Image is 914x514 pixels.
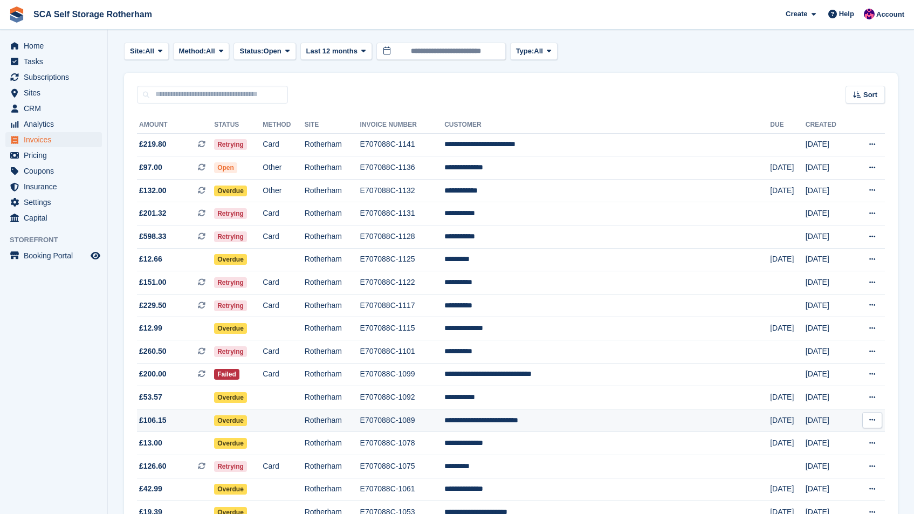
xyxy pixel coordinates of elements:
td: [DATE] [770,248,806,271]
td: Rotherham [305,409,360,432]
th: Created [806,116,851,134]
span: Booking Portal [24,248,88,263]
span: £106.15 [139,415,167,426]
span: All [145,46,154,57]
td: E707088C-1078 [360,432,445,455]
td: Card [263,455,304,478]
span: Status: [239,46,263,57]
td: E707088C-1141 [360,133,445,156]
span: Retrying [214,461,247,472]
th: Site [305,116,360,134]
td: Rotherham [305,294,360,317]
td: Rotherham [305,432,360,455]
span: £12.99 [139,323,162,334]
span: Tasks [24,54,88,69]
span: Analytics [24,116,88,132]
span: Storefront [10,235,107,245]
span: Overdue [214,392,247,403]
td: [DATE] [770,432,806,455]
td: E707088C-1092 [360,386,445,409]
td: [DATE] [806,225,851,249]
td: E707088C-1089 [360,409,445,432]
span: Overdue [214,186,247,196]
td: E707088C-1061 [360,478,445,501]
span: Capital [24,210,88,225]
span: Insurance [24,179,88,194]
span: Create [786,9,807,19]
td: Card [263,294,304,317]
span: Overdue [214,323,247,334]
td: Card [263,340,304,364]
td: E707088C-1132 [360,179,445,202]
td: E707088C-1122 [360,271,445,294]
td: Rotherham [305,248,360,271]
span: Retrying [214,139,247,150]
span: Retrying [214,346,247,357]
a: menu [5,85,102,100]
span: £97.00 [139,162,162,173]
span: Retrying [214,231,247,242]
td: [DATE] [806,294,851,317]
td: [DATE] [770,317,806,340]
td: [DATE] [806,409,851,432]
span: £200.00 [139,368,167,380]
td: [DATE] [770,478,806,501]
a: menu [5,179,102,194]
span: Help [839,9,854,19]
button: Last 12 months [300,43,372,60]
th: Invoice Number [360,116,445,134]
td: [DATE] [806,363,851,386]
span: £53.57 [139,392,162,403]
span: Settings [24,195,88,210]
a: menu [5,38,102,53]
a: menu [5,248,102,263]
span: Pricing [24,148,88,163]
td: Card [263,363,304,386]
span: Overdue [214,415,247,426]
td: [DATE] [806,156,851,180]
td: Rotherham [305,179,360,202]
td: [DATE] [770,386,806,409]
span: Account [876,9,904,20]
span: £229.50 [139,300,167,311]
td: Card [263,225,304,249]
td: E707088C-1125 [360,248,445,271]
th: Method [263,116,304,134]
td: Rotherham [305,363,360,386]
td: [DATE] [806,271,851,294]
td: [DATE] [806,386,851,409]
td: Rotherham [305,202,360,225]
td: [DATE] [806,340,851,364]
td: Rotherham [305,133,360,156]
td: [DATE] [770,156,806,180]
td: E707088C-1136 [360,156,445,180]
td: Other [263,156,304,180]
th: Amount [137,116,214,134]
td: E707088C-1128 [360,225,445,249]
span: Retrying [214,277,247,288]
span: £132.00 [139,185,167,196]
td: Other [263,179,304,202]
td: E707088C-1117 [360,294,445,317]
span: £260.50 [139,346,167,357]
td: E707088C-1131 [360,202,445,225]
span: Subscriptions [24,70,88,85]
td: [DATE] [806,455,851,478]
button: Method: All [173,43,230,60]
td: Rotherham [305,317,360,340]
button: Site: All [124,43,169,60]
td: E707088C-1101 [360,340,445,364]
td: E707088C-1115 [360,317,445,340]
th: Due [770,116,806,134]
td: Card [263,133,304,156]
a: SCA Self Storage Rotherham [29,5,156,23]
span: Retrying [214,300,247,311]
span: £12.66 [139,253,162,265]
span: £42.99 [139,483,162,495]
td: E707088C-1075 [360,455,445,478]
span: £126.60 [139,461,167,472]
a: menu [5,116,102,132]
td: [DATE] [806,478,851,501]
span: Overdue [214,254,247,265]
img: Sam Chapman [864,9,875,19]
